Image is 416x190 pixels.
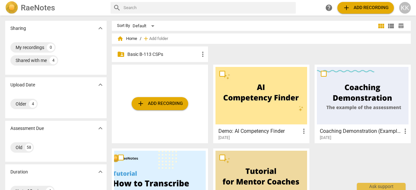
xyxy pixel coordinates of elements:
[140,36,141,41] span: /
[117,50,125,58] span: folder_shared
[218,135,230,141] span: [DATE]
[97,81,104,89] span: expand_more
[320,127,401,135] h3: Coaching Demonstration (Example)
[10,82,35,88] p: Upload Date
[376,21,386,31] button: Tile view
[143,35,149,42] span: add
[113,4,121,12] span: search
[96,167,105,177] button: Show more
[199,50,207,58] span: more_vert
[117,35,123,42] span: home
[96,80,105,90] button: Show more
[47,44,55,51] div: 0
[377,22,385,30] span: view_module
[133,21,157,31] div: Default
[16,44,44,51] div: My recordings
[317,67,409,140] a: Coaching Demonstration (Example)[DATE]
[137,100,183,108] span: Add recording
[5,1,18,14] img: Logo
[29,100,37,108] div: 4
[386,21,396,31] button: List view
[117,23,130,28] div: Sort By
[117,35,137,42] span: Home
[16,101,26,107] div: Older
[97,124,104,132] span: expand_more
[5,1,105,14] a: LogoRaeNotes
[16,57,47,64] div: Shared with me
[357,183,406,190] div: Ask support
[123,3,293,13] input: Search
[97,24,104,32] span: expand_more
[396,21,406,31] button: Table view
[21,3,55,12] h2: RaeNotes
[10,25,26,32] p: Sharing
[132,97,188,110] button: Upload
[343,4,389,12] span: Add recording
[96,23,105,33] button: Show more
[10,169,28,175] p: Duration
[49,57,57,64] div: 4
[300,127,308,135] span: more_vert
[320,135,331,141] span: [DATE]
[16,144,22,151] div: Old
[97,168,104,176] span: expand_more
[25,144,33,151] div: 58
[10,125,44,132] p: Assessment Due
[323,2,335,14] a: Help
[325,4,333,12] span: help
[127,51,199,58] p: Basic B-113 CSPs
[149,36,168,41] span: Add folder
[343,4,350,12] span: add
[398,23,404,29] span: table_chart
[387,22,395,30] span: view_list
[137,100,145,108] span: add
[218,127,300,135] h3: Demo: AI Competency Finder
[337,2,394,14] button: Upload
[96,123,105,133] button: Show more
[399,2,411,14] button: KK
[215,67,307,140] a: Demo: AI Competency Finder[DATE]
[401,127,409,135] span: more_vert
